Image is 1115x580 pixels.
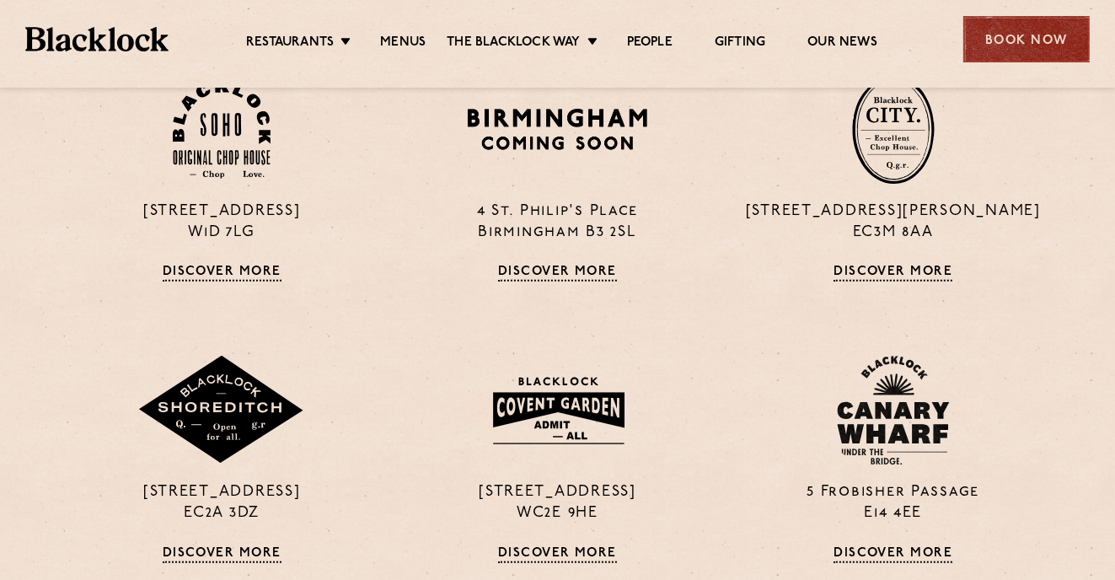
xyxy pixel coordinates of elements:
[447,35,580,53] a: The Blacklock Way
[738,482,1048,524] p: 5 Frobisher Passage E14 4EE
[627,35,673,53] a: People
[402,482,712,524] p: [STREET_ADDRESS] WC2E 9HE
[738,201,1048,244] p: [STREET_ADDRESS][PERSON_NAME] EC3M 8AA
[715,35,765,53] a: Gifting
[837,356,950,465] img: BL_CW_Logo_Website.svg
[498,265,617,282] a: Discover More
[246,35,334,53] a: Restaurants
[807,35,877,53] a: Our News
[963,16,1090,62] div: Book Now
[476,367,639,454] img: BLA_1470_CoventGarden_Website_Solid.svg
[464,103,651,156] img: BIRMINGHAM-P22_-e1747915156957.png
[834,265,952,282] a: Discover More
[834,546,952,563] a: Discover More
[163,265,281,282] a: Discover More
[163,546,281,563] a: Discover More
[852,75,935,185] img: City-stamp-default.svg
[498,546,617,563] a: Discover More
[25,27,169,51] img: BL_Textured_Logo-footer-cropped.svg
[402,201,712,244] p: 4 St. Philip's Place Birmingham B3 2SL
[173,81,271,180] img: Soho-stamp-default.svg
[380,35,426,53] a: Menus
[67,482,377,524] p: [STREET_ADDRESS] EC2A 3DZ
[67,201,377,244] p: [STREET_ADDRESS] W1D 7LG
[137,356,306,465] img: Shoreditch-stamp-v2-default.svg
